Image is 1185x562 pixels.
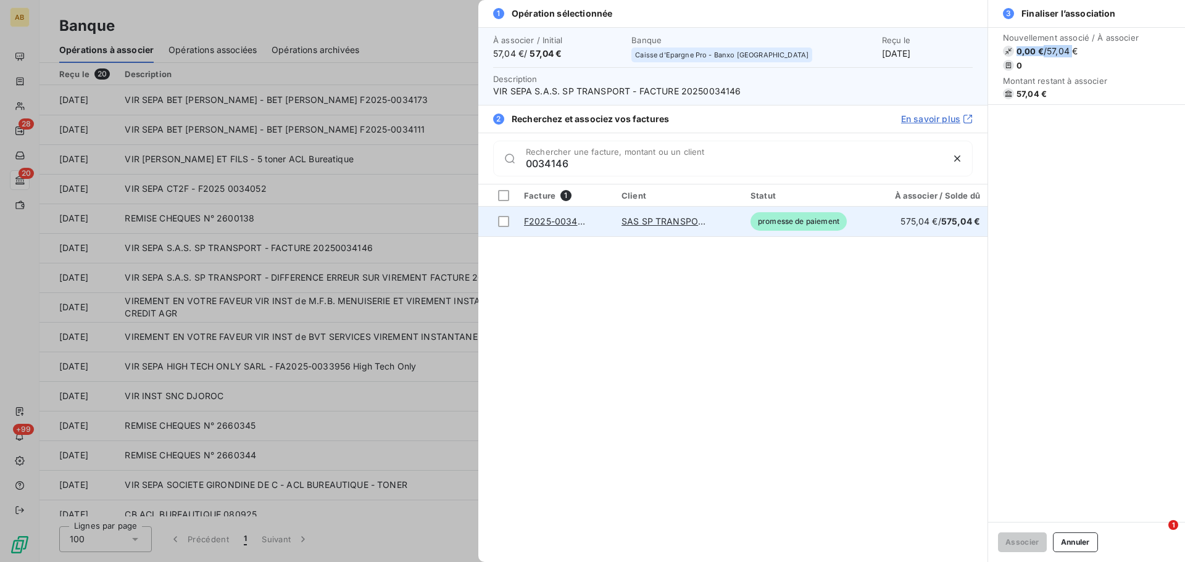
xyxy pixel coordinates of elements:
span: 57,04 € [530,48,562,59]
button: Annuler [1053,532,1098,552]
span: 57,04 € / [493,48,624,60]
span: 3 [1003,8,1014,19]
span: Reçu le [882,35,973,45]
span: Banque [631,35,874,45]
a: En savoir plus [901,113,973,125]
span: 2 [493,114,504,125]
span: À associer / Initial [493,35,624,45]
div: Client [622,191,736,200]
span: Caisse d'Epargne Pro - Banxo [GEOGRAPHIC_DATA] [635,51,809,59]
span: 575,04 € / [900,216,980,226]
div: Statut [750,191,839,200]
span: Montant restant à associer [1003,76,1139,86]
span: promesse de paiement [750,212,847,231]
a: F2025-0034146 [524,216,592,226]
span: 0,00 € [1017,46,1044,56]
span: Opération sélectionnée [512,7,612,20]
span: Nouvellement associé / À associer [1003,33,1139,43]
span: VIR SEPA S.A.S. SP TRANSPORT - FACTURE 20250034146 [493,85,973,97]
span: 0 [1017,60,1022,70]
button: Associer [998,532,1047,552]
span: 575,04 € [941,216,980,226]
div: Facture [524,190,607,201]
span: Description [493,74,538,84]
span: 57,04 € [1017,89,1047,99]
span: Finaliser l’association [1021,7,1115,20]
span: 1 [493,8,504,19]
span: 1 [1168,520,1178,530]
input: placeholder [526,157,942,170]
span: / 57,04 € [1044,45,1078,57]
div: À associer / Solde dû [854,191,980,200]
div: [DATE] [882,35,973,60]
iframe: Intercom live chat [1143,520,1173,550]
span: Recherchez et associez vos factures [512,113,669,125]
a: SAS SP TRANSPORT [622,216,709,226]
span: 1 [560,190,572,201]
